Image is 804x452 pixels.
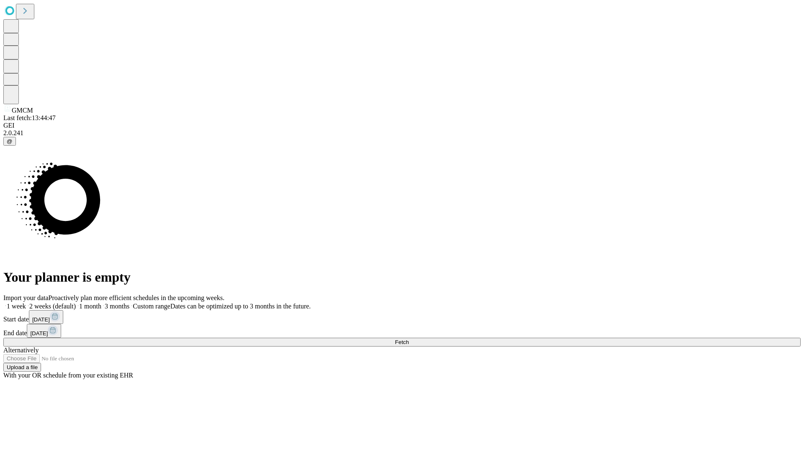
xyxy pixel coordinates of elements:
[3,114,56,121] span: Last fetch: 13:44:47
[12,107,33,114] span: GMCM
[133,303,170,310] span: Custom range
[3,137,16,146] button: @
[49,294,224,301] span: Proactively plan more efficient schedules in the upcoming weeks.
[7,138,13,144] span: @
[3,324,801,338] div: End date
[3,294,49,301] span: Import your data
[3,372,133,379] span: With your OR schedule from your existing EHR
[105,303,129,310] span: 3 months
[7,303,26,310] span: 1 week
[29,303,76,310] span: 2 weeks (default)
[3,310,801,324] div: Start date
[3,129,801,137] div: 2.0.241
[32,316,50,323] span: [DATE]
[3,338,801,347] button: Fetch
[3,270,801,285] h1: Your planner is empty
[3,347,39,354] span: Alternatively
[170,303,311,310] span: Dates can be optimized up to 3 months in the future.
[79,303,101,310] span: 1 month
[3,363,41,372] button: Upload a file
[27,324,61,338] button: [DATE]
[395,339,409,345] span: Fetch
[3,122,801,129] div: GEI
[30,330,48,336] span: [DATE]
[29,310,63,324] button: [DATE]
